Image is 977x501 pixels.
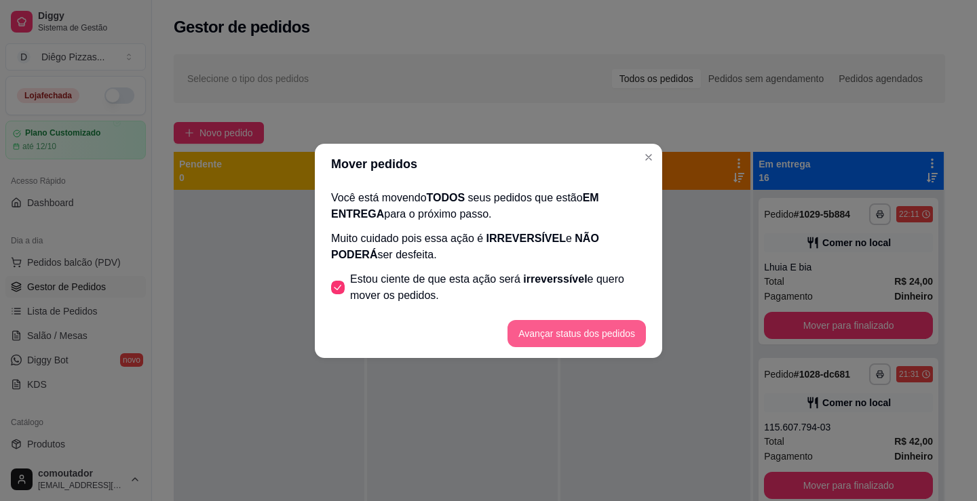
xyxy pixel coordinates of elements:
[507,320,646,347] button: Avançar status dos pedidos
[486,233,566,244] span: IRREVERSÍVEL
[523,273,587,285] span: irreverssível
[350,271,646,304] span: Estou ciente de que esta ação será e quero mover os pedidos.
[427,192,465,203] span: TODOS
[331,233,599,260] span: NÃO PODERÁ
[331,190,646,222] p: Você está movendo seus pedidos que estão para o próximo passo.
[331,192,599,220] span: EM ENTREGA
[315,144,662,184] header: Mover pedidos
[331,231,646,263] p: Muito cuidado pois essa ação é e ser desfeita.
[638,146,659,168] button: Close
